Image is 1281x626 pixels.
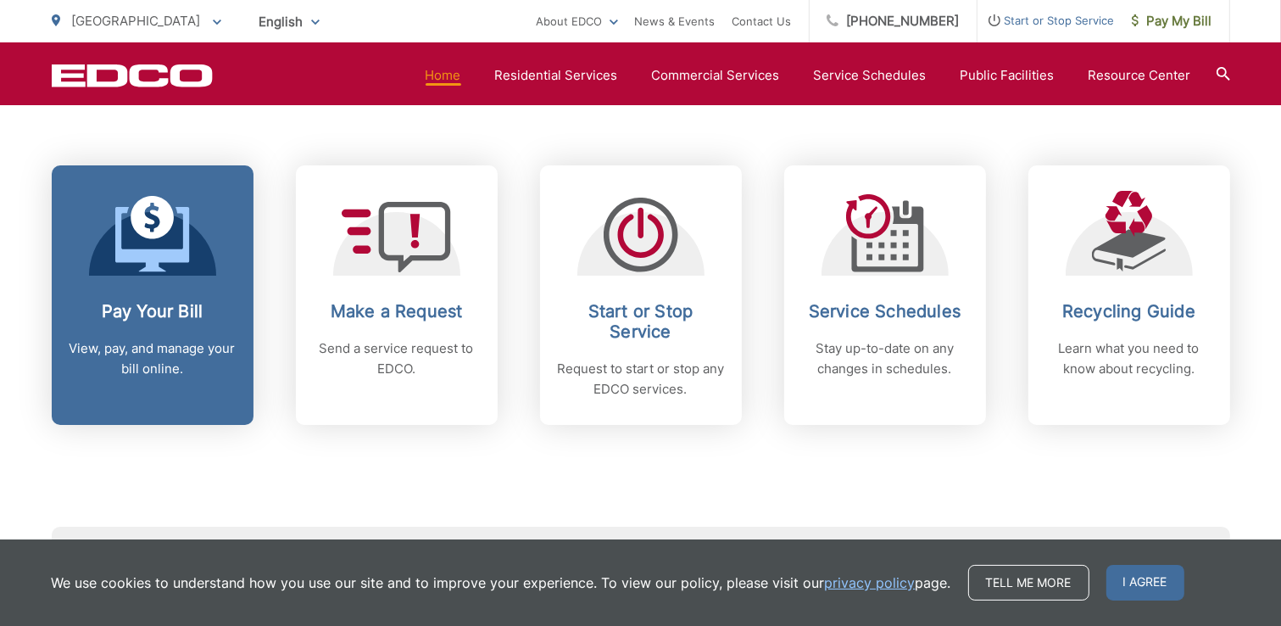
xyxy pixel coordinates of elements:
span: [GEOGRAPHIC_DATA] [72,13,201,29]
a: News & Events [635,11,716,31]
p: We use cookies to understand how you use our site and to improve your experience. To view our pol... [52,573,951,593]
a: Public Facilities [961,65,1055,86]
a: Service Schedules [814,65,927,86]
a: Commercial Services [652,65,780,86]
p: Learn what you need to know about recycling. [1045,338,1213,379]
a: Contact Us [732,11,792,31]
h2: Start or Stop Service [557,301,725,342]
span: Pay My Bill [1132,11,1212,31]
a: Service Schedules Stay up-to-date on any changes in schedules. [784,165,986,425]
h2: Pay Your Bill [69,301,237,321]
a: Resource Center [1089,65,1191,86]
h2: Make a Request [313,301,481,321]
span: English [247,7,332,36]
a: Home [426,65,461,86]
a: privacy policy [825,573,916,593]
p: View, pay, and manage your bill online. [69,338,237,379]
a: EDCD logo. Return to the homepage. [52,64,213,87]
p: Request to start or stop any EDCO services. [557,359,725,400]
a: Make a Request Send a service request to EDCO. [296,165,498,425]
span: I agree [1106,565,1184,601]
a: Tell me more [968,565,1089,601]
a: About EDCO [537,11,618,31]
h2: Service Schedules [801,301,969,321]
p: Stay up-to-date on any changes in schedules. [801,338,969,379]
h2: Recycling Guide [1045,301,1213,321]
p: Send a service request to EDCO. [313,338,481,379]
a: Recycling Guide Learn what you need to know about recycling. [1028,165,1230,425]
a: Pay Your Bill View, pay, and manage your bill online. [52,165,253,425]
a: Residential Services [495,65,618,86]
